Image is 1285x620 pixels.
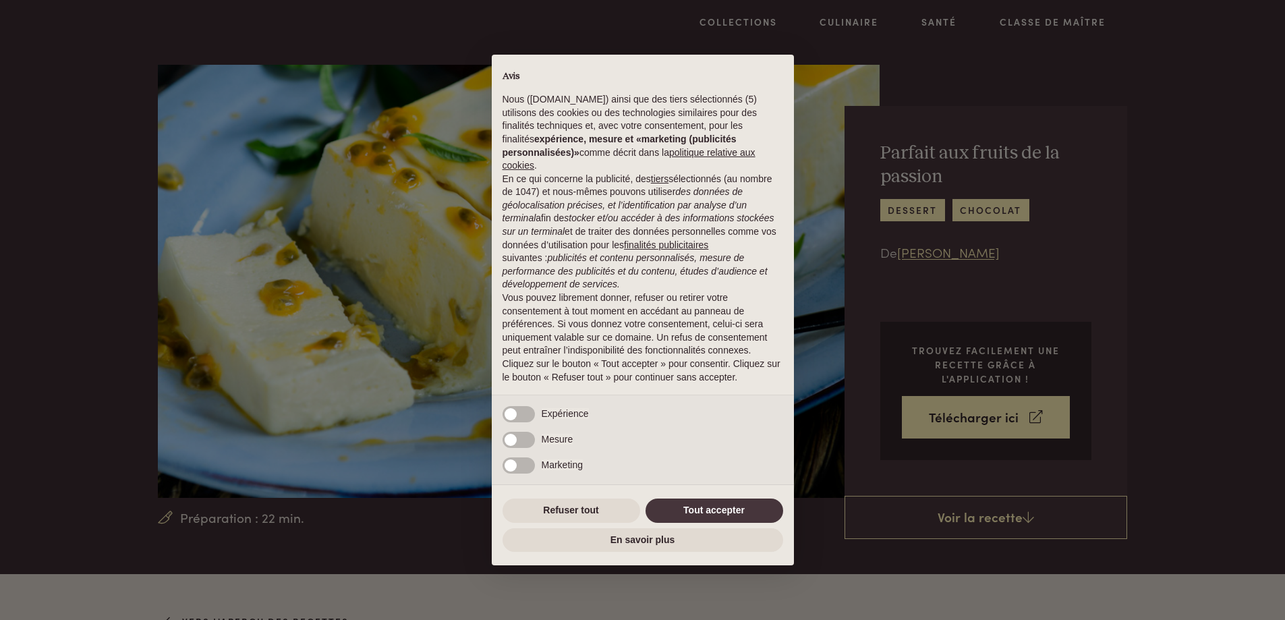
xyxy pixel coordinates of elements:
button: Refuser tout [503,499,640,523]
p: Cliquez sur le bouton « Tout accepter » pour consentir. Cliquez sur le bouton « Refuser tout » po... [503,358,783,384]
p: En ce qui concerne la publicité, des sélectionnés (au nombre de 1047) et nous-mêmes pouvons utili... [503,173,783,291]
p: Nous ([DOMAIN_NAME]) ainsi que des tiers sélectionnés (5) utilisons des cookies ou des technologi... [503,93,783,173]
p: Vous pouvez librement donner, refuser ou retirer votre consentement à tout moment en accédant au ... [503,291,783,358]
span: Marketing [542,459,583,470]
em: publicités et contenu personnalisés, mesure de performance des publicités et du contenu, études d... [503,252,768,289]
h2: Avis [503,71,783,83]
button: finalités publicitaires [624,239,708,252]
span: Mesure [542,434,573,445]
em: stocker et/ou accéder à des informations stockées sur un terminal [503,213,774,237]
button: En savoir plus [503,528,783,553]
em: des données de géolocalisation précises, et l’identification par analyse d’un terminal [503,186,747,223]
button: tiers [651,173,668,186]
strong: expérience, mesure et «marketing (publicités personnalisées)» [503,134,737,158]
span: Expérience [542,408,589,419]
button: Tout accepter [646,499,783,523]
